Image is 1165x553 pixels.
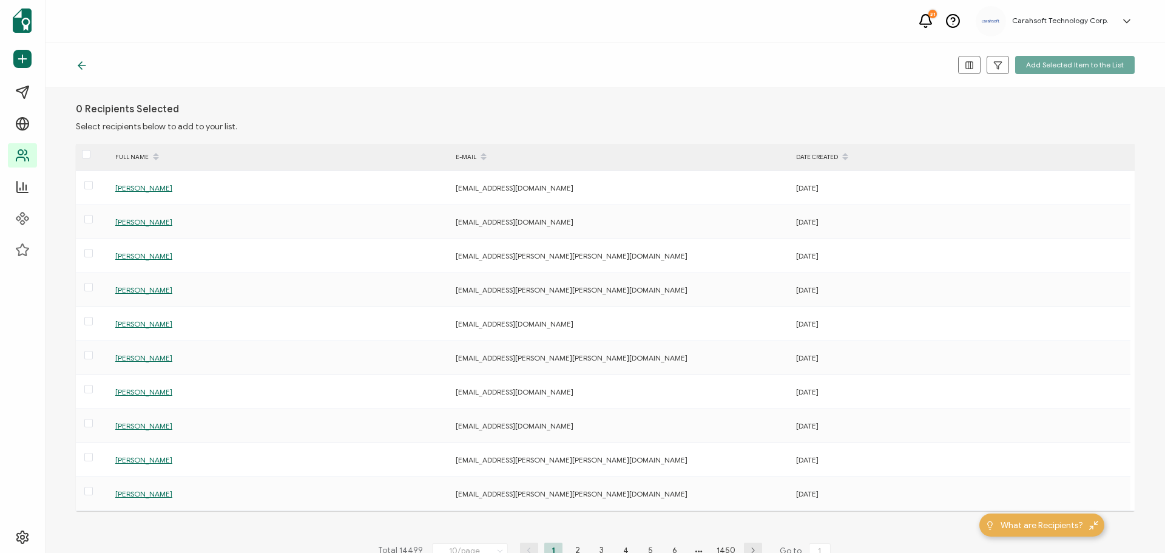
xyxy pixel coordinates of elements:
[456,421,573,430] span: [EMAIL_ADDRESS][DOMAIN_NAME]
[76,103,179,115] h1: 0 Recipients Selected
[1015,56,1135,74] button: Add Selected Item to the List
[796,387,819,396] span: [DATE]
[1026,61,1124,69] span: Add Selected Item to the List
[796,455,819,464] span: [DATE]
[115,489,172,498] span: [PERSON_NAME]
[115,183,172,192] span: [PERSON_NAME]
[456,319,573,328] span: [EMAIL_ADDRESS][DOMAIN_NAME]
[796,285,819,294] span: [DATE]
[796,421,819,430] span: [DATE]
[796,319,819,328] span: [DATE]
[115,285,172,294] span: [PERSON_NAME]
[1001,519,1083,532] span: What are Recipients?
[982,19,1000,23] img: a9ee5910-6a38-4b3f-8289-cffb42fa798b.svg
[456,285,687,294] span: [EMAIL_ADDRESS][PERSON_NAME][PERSON_NAME][DOMAIN_NAME]
[796,217,819,226] span: [DATE]
[456,353,687,362] span: [EMAIL_ADDRESS][PERSON_NAME][PERSON_NAME][DOMAIN_NAME]
[928,10,937,18] div: 31
[456,489,687,498] span: [EMAIL_ADDRESS][PERSON_NAME][PERSON_NAME][DOMAIN_NAME]
[115,217,172,226] span: [PERSON_NAME]
[796,183,819,192] span: [DATE]
[115,319,172,328] span: [PERSON_NAME]
[115,387,172,396] span: [PERSON_NAME]
[796,353,819,362] span: [DATE]
[456,251,687,260] span: [EMAIL_ADDRESS][PERSON_NAME][PERSON_NAME][DOMAIN_NAME]
[1089,521,1098,530] img: minimize-icon.svg
[115,421,172,430] span: [PERSON_NAME]
[1012,16,1109,25] h5: Carahsoft Technology Corp.
[456,455,687,464] span: [EMAIL_ADDRESS][PERSON_NAME][PERSON_NAME][DOMAIN_NAME]
[796,489,819,498] span: [DATE]
[456,183,573,192] span: [EMAIL_ADDRESS][DOMAIN_NAME]
[109,147,450,168] div: FULL NAME
[115,353,172,362] span: [PERSON_NAME]
[1104,495,1165,553] iframe: Chat Widget
[76,121,237,132] span: Select recipients below to add to your list.
[13,8,32,33] img: sertifier-logomark-colored.svg
[456,387,573,396] span: [EMAIL_ADDRESS][DOMAIN_NAME]
[115,455,172,464] span: [PERSON_NAME]
[790,147,1130,168] div: DATE CREATED
[796,251,819,260] span: [DATE]
[450,147,790,168] div: E-MAIL
[115,251,172,260] span: [PERSON_NAME]
[456,217,573,226] span: [EMAIL_ADDRESS][DOMAIN_NAME]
